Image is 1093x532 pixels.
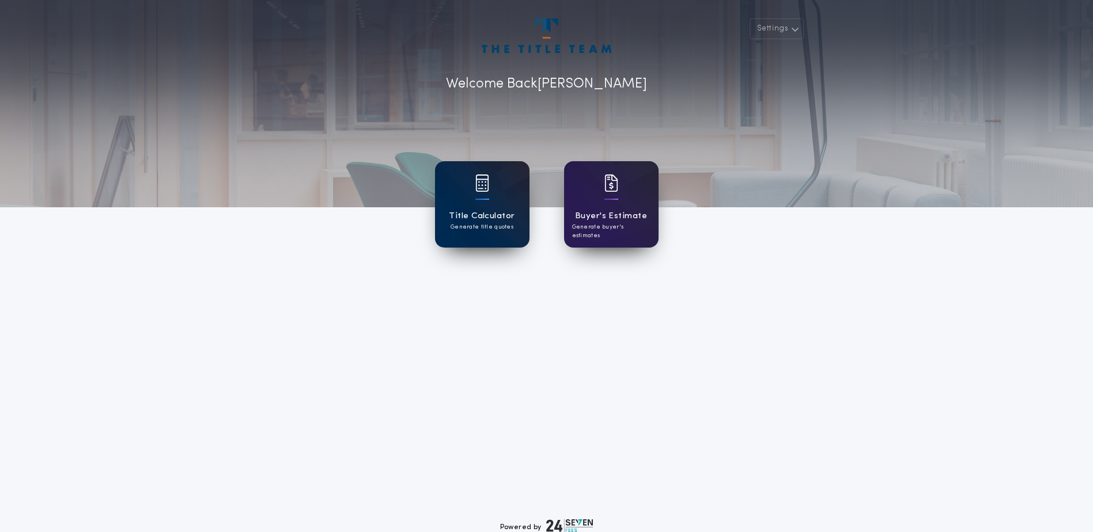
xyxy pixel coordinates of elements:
[449,210,515,223] h1: Title Calculator
[604,174,618,192] img: card icon
[750,18,804,39] button: Settings
[572,223,650,240] p: Generate buyer's estimates
[482,18,611,53] img: account-logo
[446,74,647,94] p: Welcome Back [PERSON_NAME]
[564,161,659,248] a: card iconBuyer's EstimateGenerate buyer's estimates
[451,223,513,231] p: Generate title quotes
[575,210,647,223] h1: Buyer's Estimate
[435,161,530,248] a: card iconTitle CalculatorGenerate title quotes
[475,174,489,192] img: card icon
